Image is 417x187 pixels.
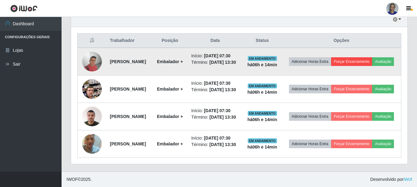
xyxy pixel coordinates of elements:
strong: Embalador + [157,141,183,146]
th: Status [243,34,282,48]
time: [DATE] 07:30 [204,108,231,113]
button: Adicionar Horas Extra [289,112,331,121]
time: [DATE] 07:30 [204,136,231,140]
time: [DATE] 13:30 [210,60,236,65]
span: IWOF [66,177,78,182]
span: EM ANDAMENTO [248,111,277,116]
button: Forçar Encerramento [331,57,372,66]
span: EM ANDAMENTO [248,138,277,143]
strong: [PERSON_NAME] [110,87,146,91]
img: 1734287030319.jpeg [82,126,102,161]
strong: há 06 h e 14 min [247,62,277,67]
strong: [PERSON_NAME] [110,59,146,64]
a: iWof [403,177,412,182]
strong: há 06 h e 14 min [247,144,277,149]
li: Início: [191,135,239,141]
time: [DATE] 13:30 [210,115,236,120]
button: Avaliação [372,57,394,66]
strong: [PERSON_NAME] [110,141,146,146]
li: Início: [191,80,239,87]
img: 1710898857944.jpeg [82,52,102,71]
img: CoreUI Logo [10,5,38,12]
li: Início: [191,108,239,114]
strong: há 06 h e 14 min [247,90,277,95]
button: Avaliação [372,140,394,148]
button: Adicionar Horas Extra [289,140,331,148]
th: Opções [282,34,401,48]
span: EM ANDAMENTO [248,56,277,61]
time: [DATE] 07:30 [204,53,231,58]
button: Adicionar Horas Extra [289,57,331,66]
li: Término: [191,59,239,66]
strong: [PERSON_NAME] [110,114,146,119]
span: Desenvolvido por [370,176,412,183]
th: Trabalhador [106,34,152,48]
button: Forçar Encerramento [331,140,372,148]
time: [DATE] 07:30 [204,81,231,86]
th: Posição [152,34,188,48]
li: Término: [191,87,239,93]
strong: Embalador + [157,59,183,64]
strong: Embalador + [157,87,183,91]
img: 1731166648549.jpeg [82,103,102,129]
strong: Embalador + [157,114,183,119]
span: © 2025 . [66,176,92,183]
button: Avaliação [372,85,394,93]
img: 1699235527028.jpeg [82,71,102,107]
li: Início: [191,53,239,59]
li: Término: [191,114,239,120]
th: Data [187,34,243,48]
time: [DATE] 13:30 [210,87,236,92]
button: Forçar Encerramento [331,85,372,93]
strong: há 06 h e 14 min [247,117,277,122]
button: Adicionar Horas Extra [289,85,331,93]
span: EM ANDAMENTO [248,83,277,88]
button: Forçar Encerramento [331,112,372,121]
time: [DATE] 13:30 [210,142,236,147]
button: Avaliação [372,112,394,121]
li: Término: [191,141,239,148]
